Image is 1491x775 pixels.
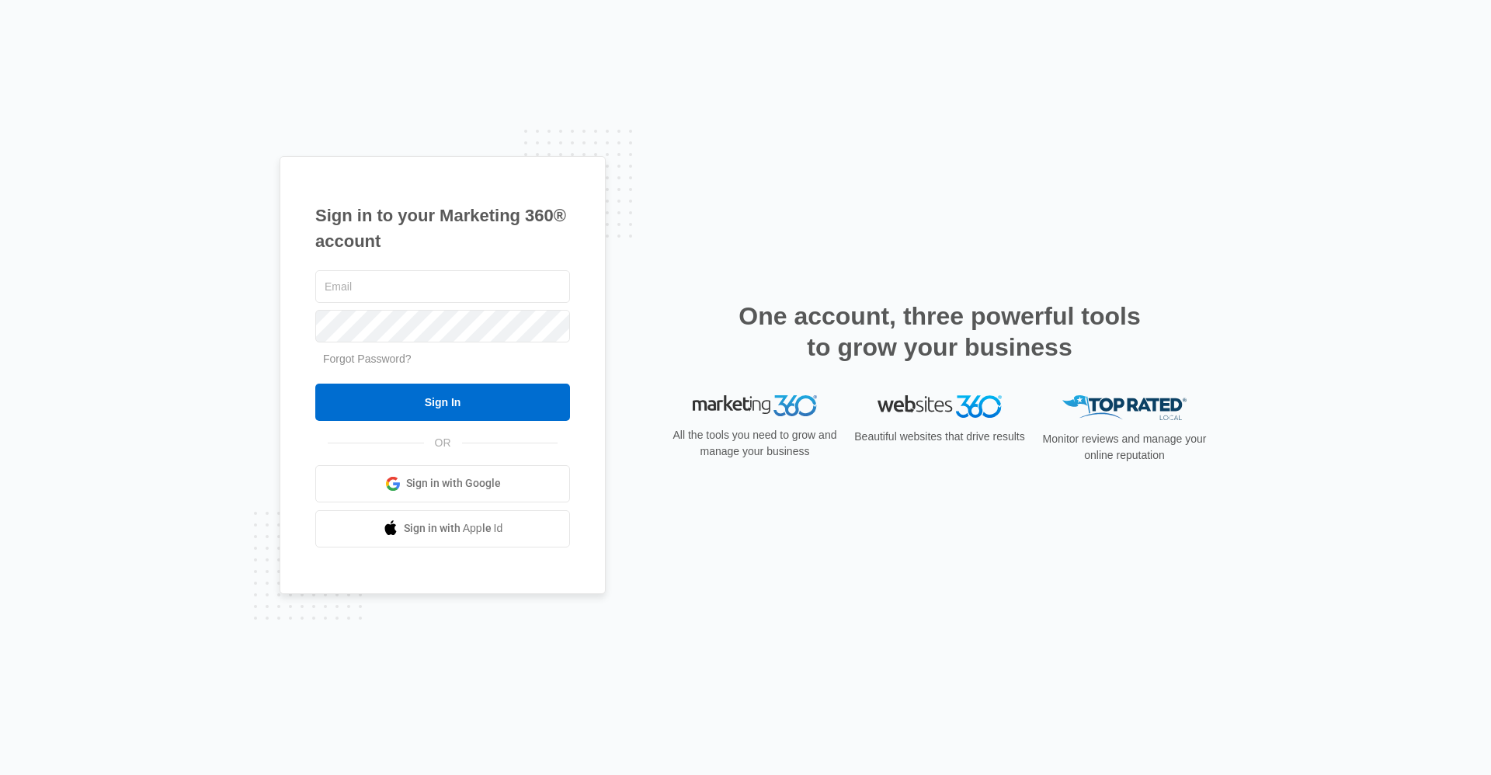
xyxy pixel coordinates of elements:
[693,395,817,417] img: Marketing 360
[315,203,570,254] h1: Sign in to your Marketing 360® account
[323,353,412,365] a: Forgot Password?
[878,395,1002,418] img: Websites 360
[315,384,570,421] input: Sign In
[424,435,462,451] span: OR
[734,301,1145,363] h2: One account, three powerful tools to grow your business
[853,429,1027,445] p: Beautiful websites that drive results
[406,475,501,492] span: Sign in with Google
[1037,431,1211,464] p: Monitor reviews and manage your online reputation
[668,427,842,460] p: All the tools you need to grow and manage your business
[315,510,570,547] a: Sign in with Apple Id
[315,465,570,502] a: Sign in with Google
[1062,395,1187,421] img: Top Rated Local
[315,270,570,303] input: Email
[404,520,503,537] span: Sign in with Apple Id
